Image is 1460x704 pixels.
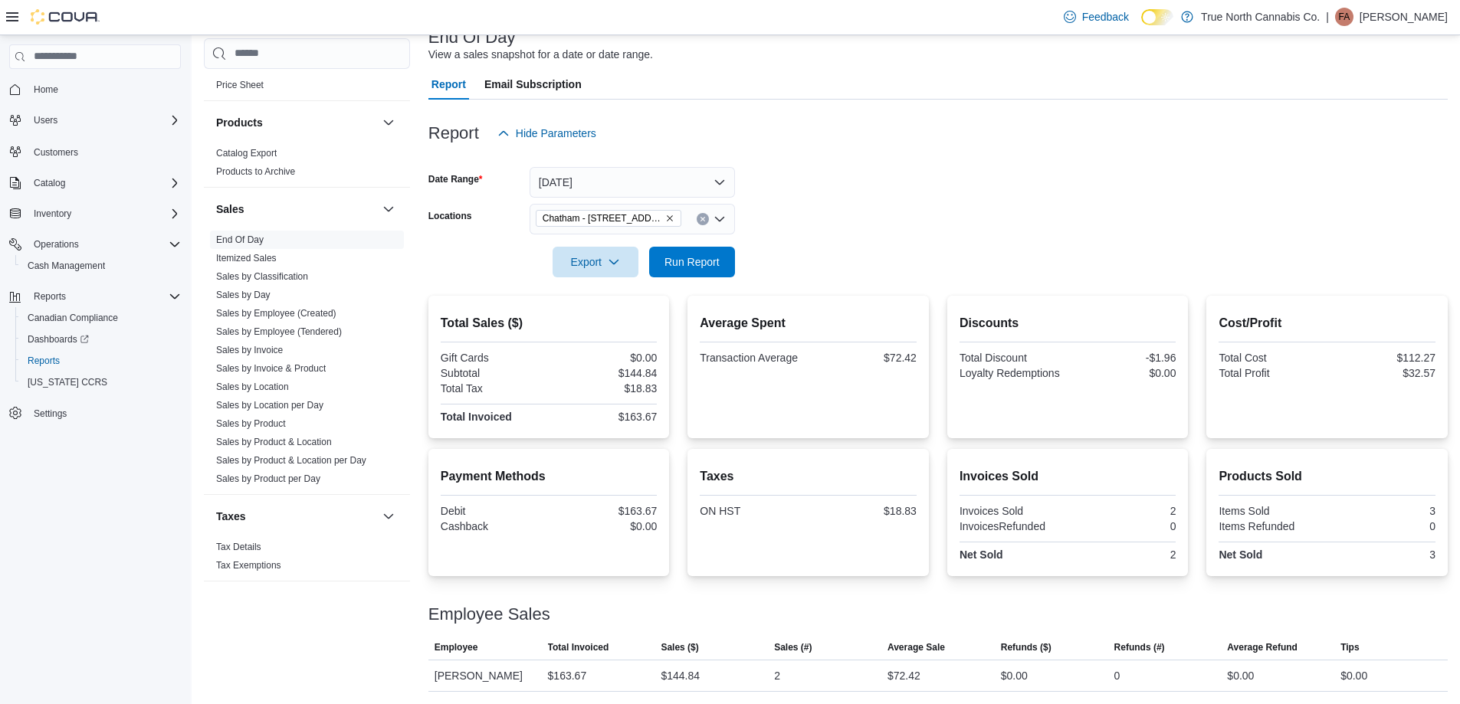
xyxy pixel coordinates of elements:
[216,201,244,217] h3: Sales
[887,666,920,685] div: $72.42
[441,367,546,379] div: Subtotal
[774,641,812,653] span: Sales (#)
[1219,367,1324,379] div: Total Profit
[34,238,79,250] span: Operations
[34,83,58,96] span: Home
[216,115,376,130] button: Products
[34,408,67,420] span: Settings
[216,326,342,338] span: Sales by Employee (Tendered)
[28,205,181,223] span: Inventory
[960,314,1176,332] h2: Discounts
[379,507,398,526] button: Taxes
[428,173,483,185] label: Date Range
[431,69,466,100] span: Report
[216,418,286,429] a: Sales by Product
[1114,666,1120,685] div: 0
[216,79,264,91] span: Price Sheet
[960,467,1176,486] h2: Invoices Sold
[3,203,187,224] button: Inventory
[216,399,323,411] span: Sales by Location per Day
[216,509,376,524] button: Taxes
[3,78,187,100] button: Home
[21,309,124,327] a: Canadian Compliance
[34,208,71,220] span: Inventory
[1001,641,1052,653] span: Refunds ($)
[1227,641,1298,653] span: Average Refund
[1360,8,1448,26] p: [PERSON_NAME]
[28,260,105,272] span: Cash Management
[28,205,77,223] button: Inventory
[960,548,1003,561] strong: Net Sold
[812,352,917,364] div: $72.42
[216,307,336,319] span: Sales by Employee (Created)
[1330,505,1435,517] div: 3
[1141,25,1142,26] span: Dark Mode
[34,290,66,303] span: Reports
[9,72,181,464] nav: Complex example
[3,110,187,131] button: Users
[536,210,681,227] span: Chatham - 85 King St W
[34,146,78,159] span: Customers
[887,641,945,653] span: Average Sale
[379,113,398,132] button: Products
[661,641,698,653] span: Sales ($)
[15,307,187,329] button: Canadian Compliance
[15,329,187,350] a: Dashboards
[441,467,658,486] h2: Payment Methods
[28,174,181,192] span: Catalog
[21,330,95,349] a: Dashboards
[960,520,1065,532] div: InvoicesRefunded
[28,312,118,324] span: Canadian Compliance
[1340,641,1359,653] span: Tips
[661,666,700,685] div: $144.84
[428,47,653,63] div: View a sales snapshot for a date or date range.
[34,114,57,126] span: Users
[543,211,662,226] span: Chatham - [STREET_ADDRESS]
[1201,8,1320,26] p: True North Cannabis Co.
[441,352,546,364] div: Gift Cards
[1335,8,1353,26] div: Felicia-Ann Gagner
[216,381,289,392] a: Sales by Location
[1071,352,1176,364] div: -$1.96
[379,200,398,218] button: Sales
[28,287,181,306] span: Reports
[435,641,478,653] span: Employee
[28,142,181,161] span: Customers
[216,234,264,245] a: End Of Day
[530,167,735,198] button: [DATE]
[216,417,286,430] span: Sales by Product
[216,201,376,217] button: Sales
[216,115,263,130] h3: Products
[516,126,596,141] span: Hide Parameters
[3,172,187,194] button: Catalog
[3,234,187,255] button: Operations
[441,411,512,423] strong: Total Invoiced
[28,174,71,192] button: Catalog
[552,505,657,517] div: $163.67
[21,373,181,391] span: Washington CCRS
[216,362,326,375] span: Sales by Invoice & Product
[428,660,542,691] div: [PERSON_NAME]
[664,254,720,270] span: Run Report
[216,455,366,466] a: Sales by Product & Location per Day
[3,140,187,162] button: Customers
[552,367,657,379] div: $144.84
[1058,2,1135,32] a: Feedback
[28,287,72,306] button: Reports
[700,314,917,332] h2: Average Spent
[216,559,281,571] span: Tax Exemptions
[216,80,264,90] a: Price Sheet
[700,352,805,364] div: Transaction Average
[1219,505,1324,517] div: Items Sold
[216,289,271,301] span: Sales by Day
[216,381,289,393] span: Sales by Location
[665,214,674,223] button: Remove Chatham - 85 King St W from selection in this group
[960,367,1065,379] div: Loyalty Redemptions
[28,80,181,99] span: Home
[441,520,546,532] div: Cashback
[216,473,320,485] span: Sales by Product per Day
[3,286,187,307] button: Reports
[216,270,308,283] span: Sales by Classification
[700,505,805,517] div: ON HST
[216,436,332,448] span: Sales by Product & Location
